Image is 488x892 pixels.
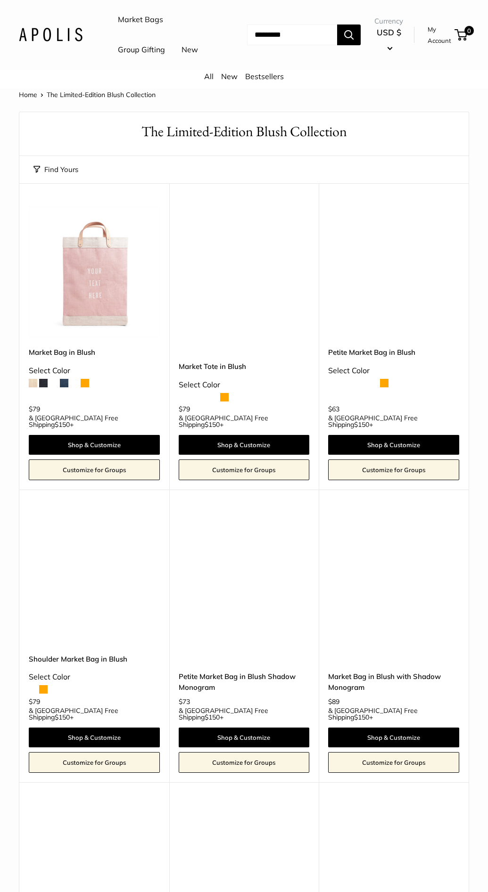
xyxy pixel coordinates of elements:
[179,707,310,720] span: & [GEOGRAPHIC_DATA] Free Shipping +
[19,90,37,99] a: Home
[29,728,160,747] a: Shop & Customize
[179,459,310,480] a: Customize for Groups
[33,163,78,176] button: Find Yours
[179,728,310,747] a: Shop & Customize
[179,361,310,372] a: Market Tote in Blush
[455,29,467,41] a: 0
[179,207,310,338] a: Market Tote in BlushMarket Tote in Blush
[179,415,310,428] span: & [GEOGRAPHIC_DATA] Free Shipping +
[179,513,310,644] a: Petite Market Bag in Blush Shadow MonogramPetite Market Bag in Blush Shadow Monogram
[29,707,160,720] span: & [GEOGRAPHIC_DATA] Free Shipping +
[245,72,284,81] a: Bestsellers
[179,378,310,392] div: Select Color
[354,713,369,721] span: $150
[29,364,160,378] div: Select Color
[179,752,310,773] a: Customize for Groups
[118,43,165,57] a: Group Gifting
[328,513,459,644] a: Market Bag in Blush with Shadow MonogramMarket Bag in Blush with Shadow Monogram
[29,654,160,664] a: Shoulder Market Bag in Blush
[29,697,40,706] span: $79
[33,122,455,142] h1: The Limited-Edition Blush Collection
[19,89,156,101] nav: Breadcrumb
[29,435,160,455] a: Shop & Customize
[29,347,160,358] a: Market Bag in Blush
[328,347,459,358] a: Petite Market Bag in Blush
[328,459,459,480] a: Customize for Groups
[247,25,337,45] input: Search...
[182,43,198,57] a: New
[328,435,459,455] a: Shop & Customize
[47,90,156,99] span: The Limited-Edition Blush Collection
[328,207,459,338] a: description_Our first ever Blush CollectionPetite Market Bag in Blush
[29,513,160,644] a: Shoulder Market Bag in BlushShoulder Market Bag in Blush
[328,728,459,747] a: Shop & Customize
[19,28,83,41] img: Apolis
[205,420,220,429] span: $150
[204,72,214,81] a: All
[337,25,361,45] button: Search
[328,697,339,706] span: $89
[29,459,160,480] a: Customize for Groups
[55,420,70,429] span: $150
[179,435,310,455] a: Shop & Customize
[328,405,339,413] span: $63
[221,72,238,81] a: New
[374,25,403,55] button: USD $
[328,364,459,378] div: Select Color
[328,707,459,720] span: & [GEOGRAPHIC_DATA] Free Shipping +
[29,670,160,684] div: Select Color
[179,405,190,413] span: $79
[428,24,451,47] a: My Account
[354,420,369,429] span: $150
[179,697,190,706] span: $73
[374,15,403,28] span: Currency
[29,207,160,338] img: description_Our first Blush Market Bag
[179,671,310,693] a: Petite Market Bag in Blush Shadow Monogram
[205,713,220,721] span: $150
[328,671,459,693] a: Market Bag in Blush with Shadow Monogram
[55,713,70,721] span: $150
[29,207,160,338] a: description_Our first Blush Market BagMarket Bag in Blush
[328,752,459,773] a: Customize for Groups
[328,415,459,428] span: & [GEOGRAPHIC_DATA] Free Shipping +
[464,26,474,35] span: 0
[29,415,160,428] span: & [GEOGRAPHIC_DATA] Free Shipping +
[29,405,40,413] span: $79
[118,13,163,27] a: Market Bags
[29,752,160,773] a: Customize for Groups
[377,27,401,37] span: USD $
